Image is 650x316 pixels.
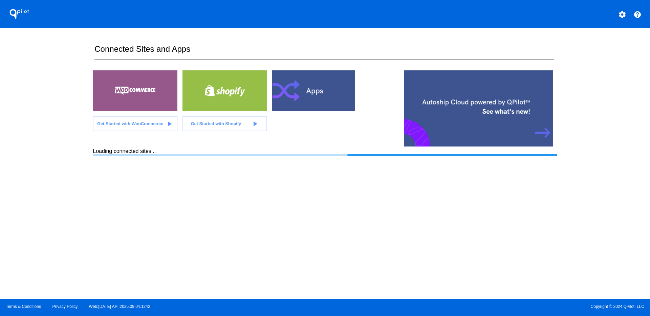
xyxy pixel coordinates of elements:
a: Get Started with WooCommerce [93,116,177,131]
mat-icon: play_arrow [251,120,259,128]
div: Loading connected sites... [93,148,557,156]
h2: Connected Sites and Apps [94,44,554,60]
a: Get Started with Shopify [182,116,267,131]
a: Terms & Conditions [6,304,41,309]
span: Get Started with Shopify [191,121,241,126]
mat-icon: settings [618,10,626,19]
mat-icon: play_arrow [165,120,173,128]
mat-icon: help [633,10,642,19]
a: Web:[DATE] API:2025.09.04.1242 [89,304,150,309]
span: Copyright © 2024 QPilot, LLC [331,304,644,309]
h1: QPilot [6,7,33,21]
a: Privacy Policy [52,304,78,309]
span: Get Started with WooCommerce [97,121,163,126]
